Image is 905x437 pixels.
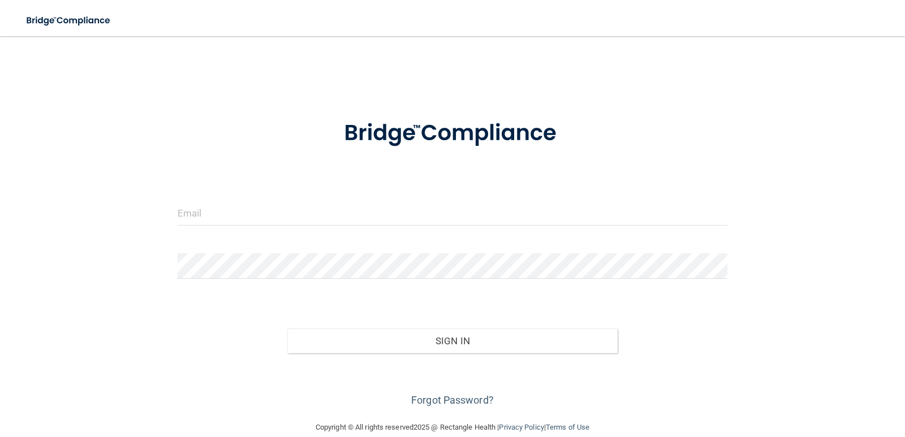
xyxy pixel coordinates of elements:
[411,394,494,406] a: Forgot Password?
[546,423,589,431] a: Terms of Use
[321,104,584,163] img: bridge_compliance_login_screen.278c3ca4.svg
[287,328,618,353] button: Sign In
[499,423,544,431] a: Privacy Policy
[178,200,728,226] input: Email
[17,9,121,32] img: bridge_compliance_login_screen.278c3ca4.svg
